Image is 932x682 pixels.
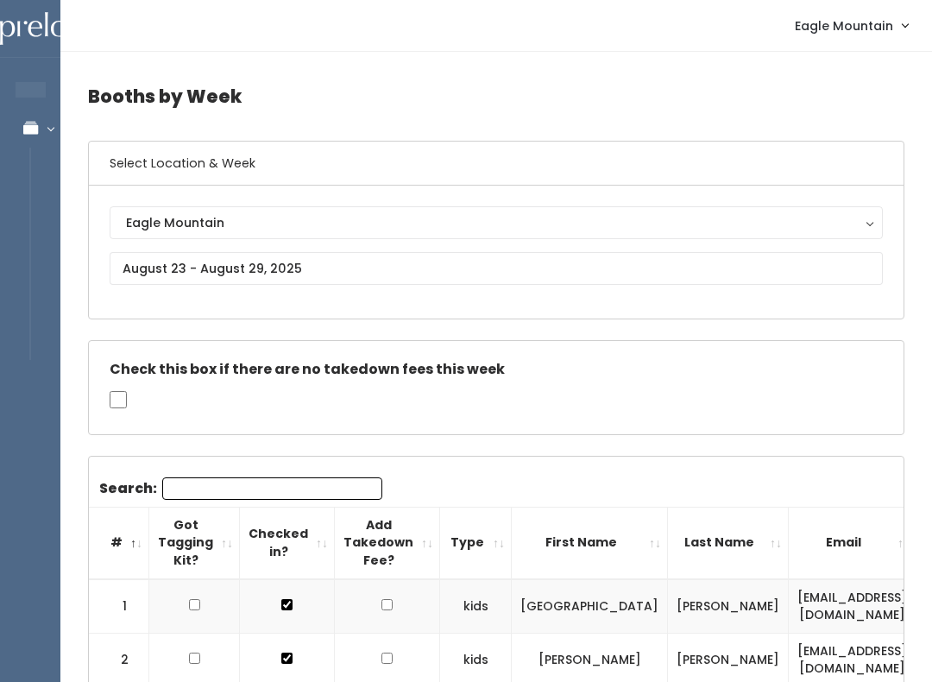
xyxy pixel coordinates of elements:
[778,7,925,44] a: Eagle Mountain
[240,507,335,578] th: Checked in?: activate to sort column ascending
[335,507,440,578] th: Add Takedown Fee?: activate to sort column ascending
[110,206,883,239] button: Eagle Mountain
[668,507,789,578] th: Last Name: activate to sort column ascending
[149,507,240,578] th: Got Tagging Kit?: activate to sort column ascending
[110,252,883,285] input: August 23 - August 29, 2025
[162,477,382,500] input: Search:
[99,477,382,500] label: Search:
[440,507,512,578] th: Type: activate to sort column ascending
[668,579,789,634] td: [PERSON_NAME]
[789,507,916,578] th: Email: activate to sort column ascending
[88,73,904,120] h4: Booths by Week
[89,142,904,186] h6: Select Location & Week
[110,362,883,377] h5: Check this box if there are no takedown fees this week
[126,213,866,232] div: Eagle Mountain
[89,579,149,634] td: 1
[795,16,893,35] span: Eagle Mountain
[440,579,512,634] td: kids
[89,507,149,578] th: #: activate to sort column descending
[512,579,668,634] td: [GEOGRAPHIC_DATA]
[789,579,916,634] td: [EMAIL_ADDRESS][DOMAIN_NAME]
[512,507,668,578] th: First Name: activate to sort column ascending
